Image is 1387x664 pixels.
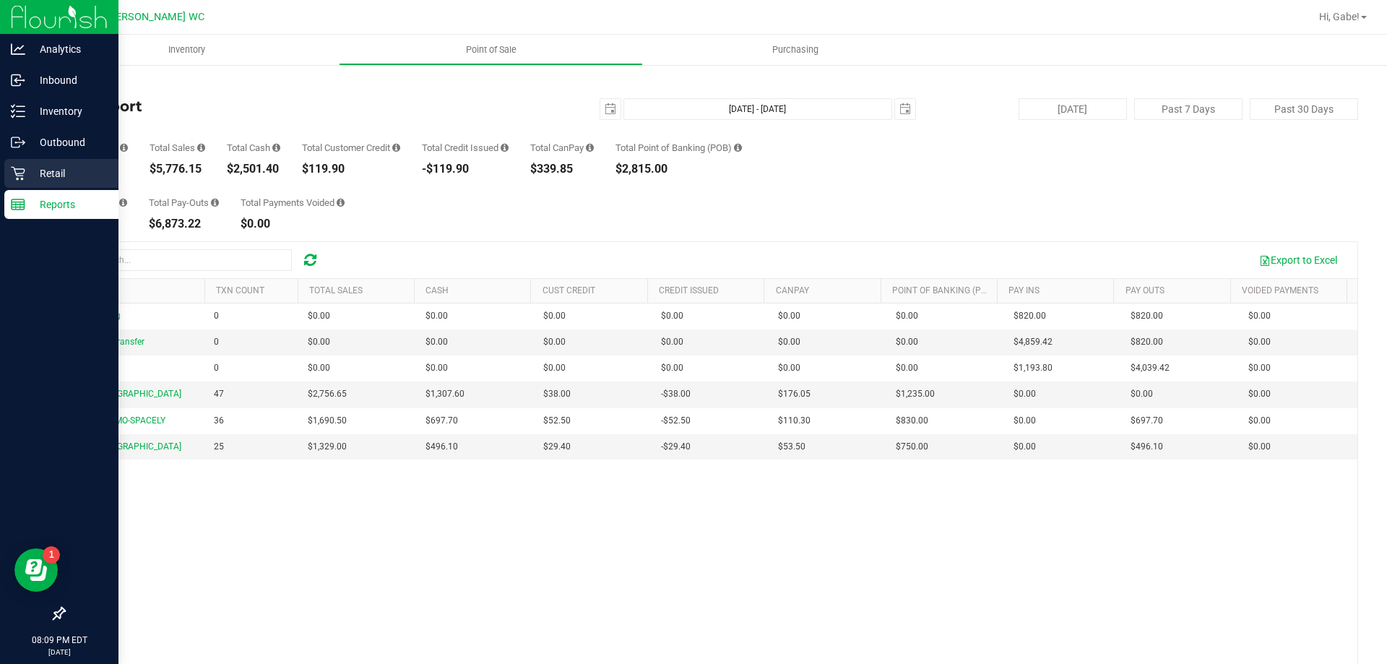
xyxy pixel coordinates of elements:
[1008,285,1040,296] a: Pay Ins
[778,309,800,323] span: $0.00
[1248,361,1271,375] span: $0.00
[1014,361,1053,375] span: $1,193.80
[1131,440,1163,454] span: $496.10
[90,11,204,23] span: St. [PERSON_NAME] WC
[119,198,127,207] i: Sum of all cash pay-ins added to tills within the date range.
[778,387,811,401] span: $176.05
[149,43,225,56] span: Inventory
[216,285,264,296] a: TXN Count
[1014,387,1036,401] span: $0.00
[778,440,805,454] span: $53.50
[1014,309,1046,323] span: $820.00
[896,440,928,454] span: $750.00
[241,218,345,230] div: $0.00
[661,335,683,349] span: $0.00
[600,99,621,119] span: select
[530,163,594,175] div: $339.85
[1131,309,1163,323] span: $820.00
[11,135,25,150] inline-svg: Outbound
[1250,98,1358,120] button: Past 30 Days
[75,249,292,271] input: Search...
[25,103,112,120] p: Inventory
[425,387,465,401] span: $1,307.60
[25,72,112,89] p: Inbound
[661,361,683,375] span: $0.00
[896,335,918,349] span: $0.00
[149,198,219,207] div: Total Pay-Outs
[661,440,691,454] span: -$29.40
[11,104,25,118] inline-svg: Inventory
[149,218,219,230] div: $6,873.22
[1248,335,1271,349] span: $0.00
[615,143,742,152] div: Total Point of Banking (POB)
[241,198,345,207] div: Total Payments Voided
[896,387,935,401] span: $1,235.00
[308,440,347,454] span: $1,329.00
[272,143,280,152] i: Sum of all successful, non-voided cash payment transaction amounts (excluding tips and transactio...
[309,285,363,296] a: Total Sales
[1131,335,1163,349] span: $820.00
[1250,248,1347,272] button: Export to Excel
[150,143,205,152] div: Total Sales
[1248,387,1271,401] span: $0.00
[425,361,448,375] span: $0.00
[11,197,25,212] inline-svg: Reports
[25,165,112,182] p: Retail
[425,335,448,349] span: $0.00
[543,335,566,349] span: $0.00
[1019,98,1127,120] button: [DATE]
[1014,440,1036,454] span: $0.00
[308,387,347,401] span: $2,756.65
[895,99,915,119] span: select
[214,361,219,375] span: 0
[120,143,128,152] i: Count of all successful payment transactions, possibly including voids, refunds, and cash-back fr...
[586,143,594,152] i: Sum of all successful, non-voided payment transaction amounts using CanPay (as well as manual Can...
[227,163,280,175] div: $2,501.40
[896,309,918,323] span: $0.00
[302,143,400,152] div: Total Customer Credit
[501,143,509,152] i: Sum of all successful refund transaction amounts from purchase returns resulting in account credi...
[643,35,947,65] a: Purchasing
[425,440,458,454] span: $496.10
[214,387,224,401] span: 47
[892,285,995,296] a: Point of Banking (POB)
[1319,11,1360,22] span: Hi, Gabe!
[425,414,458,428] span: $697.70
[73,441,181,452] span: Till 4 - [GEOGRAPHIC_DATA]
[14,548,58,592] iframe: Resource center
[25,134,112,151] p: Outbound
[35,35,339,65] a: Inventory
[422,163,509,175] div: -$119.90
[1125,285,1165,296] a: Pay Outs
[543,440,571,454] span: $29.40
[661,387,691,401] span: -$38.00
[64,98,495,114] h4: Till Report
[661,309,683,323] span: $0.00
[778,361,800,375] span: $0.00
[1131,414,1163,428] span: $697.70
[1014,414,1036,428] span: $0.00
[543,387,571,401] span: $38.00
[1248,309,1271,323] span: $0.00
[337,198,345,207] i: Sum of all voided payment transaction amounts (excluding tips and transaction fees) within the da...
[543,309,566,323] span: $0.00
[7,647,112,657] p: [DATE]
[392,143,400,152] i: Sum of all successful, non-voided payment transaction amounts using account credit as the payment...
[25,196,112,213] p: Reports
[214,309,219,323] span: 0
[896,361,918,375] span: $0.00
[1131,361,1170,375] span: $4,039.42
[753,43,838,56] span: Purchasing
[615,163,742,175] div: $2,815.00
[339,35,643,65] a: Point of Sale
[543,285,595,296] a: Cust Credit
[1131,387,1153,401] span: $0.00
[308,309,330,323] span: $0.00
[661,414,691,428] span: -$52.50
[150,163,205,175] div: $5,776.15
[776,285,809,296] a: CanPay
[896,414,928,428] span: $830.00
[778,335,800,349] span: $0.00
[214,414,224,428] span: 36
